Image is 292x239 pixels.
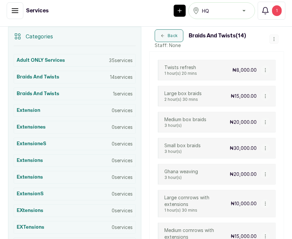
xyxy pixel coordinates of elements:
p: Twists refresh [164,64,197,71]
p: 3 hour(s) [164,123,206,128]
p: 2 hour(s) 30 mins [164,97,202,102]
p: Large cornrows with extensions [164,194,231,208]
p: Ghana weaving [164,168,198,175]
h3: extensions [17,157,43,164]
h3: Extension [17,107,40,114]
div: 1 [272,5,282,16]
h3: ExtensionS [17,191,44,197]
p: 1 hour(s) 30 mins [164,208,231,213]
h3: Adult ONLY Services [17,57,65,64]
p: ₦30,000.00 [230,145,257,152]
p: 3 hour(s) [164,149,201,154]
p: ₦20,000.00 [230,171,257,178]
p: 0 services [112,141,133,147]
div: Medium box braids3 hour(s) [164,116,206,128]
button: HQ [188,2,255,19]
h3: Extensiones [17,124,46,131]
p: 35 services [109,57,133,64]
p: Medium box braids [164,116,206,123]
p: Categories [26,32,53,40]
h3: EXtensions [17,207,43,214]
p: Small box braids [164,142,201,149]
p: 0 services [112,207,133,214]
button: 1 [258,2,285,20]
p: 1 hour(s) 20 mins [164,71,197,76]
h3: Braids and Twists [17,74,59,80]
p: Large box braids [164,90,202,97]
h3: ExtensioneS [17,141,46,147]
p: 0 services [112,107,133,114]
button: Back [155,29,183,42]
div: Large cornrows with extensions1 hour(s) 30 mins [164,194,231,213]
p: 0 services [112,191,133,197]
p: 0 services [112,174,133,181]
div: Twists refresh1 hour(s) 20 mins [164,64,197,76]
h3: Braids and Twists [17,90,59,97]
h3: Extensions [17,174,43,181]
p: 0 services [112,157,133,164]
h1: Services [26,7,49,15]
div: Large box braids2 hour(s) 30 mins [164,90,202,102]
p: 14 services [110,74,133,80]
h3: Braids and Twists ( 14 ) [189,32,246,40]
p: 1 services [113,90,133,97]
span: HQ [202,7,209,14]
p: ₦20,000.00 [230,119,257,126]
div: Ghana weaving3 hour(s) [164,168,198,180]
p: Staff: None [155,42,246,49]
p: 3 hour(s) [164,175,198,180]
p: ₦15,000.00 [231,93,257,99]
h3: EXTensions [17,224,44,231]
p: 0 services [112,224,133,231]
p: ₦8,000.00 [232,67,257,73]
p: 0 services [112,124,133,131]
div: Small box braids3 hour(s) [164,142,201,154]
p: ₦10,000.00 [231,200,257,207]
